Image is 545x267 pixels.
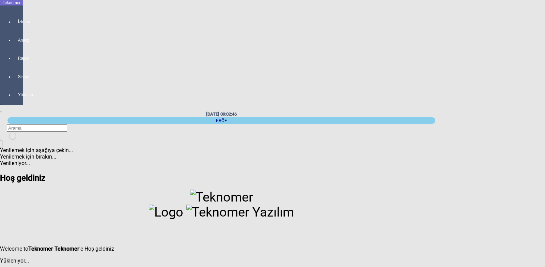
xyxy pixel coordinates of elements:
[186,205,294,220] img: Teknomer Yazılım
[7,124,67,132] input: Arama
[7,117,435,124] div: KRÖF
[18,56,19,61] span: Rapor
[54,246,79,252] strong: Teknomer
[190,190,253,205] img: Teknomer
[18,92,19,98] span: Yönetim
[28,246,53,252] strong: Teknomer
[18,74,19,79] span: Sistem
[149,205,183,220] img: Logo
[18,19,19,25] span: İzleme
[18,38,19,43] span: Analiz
